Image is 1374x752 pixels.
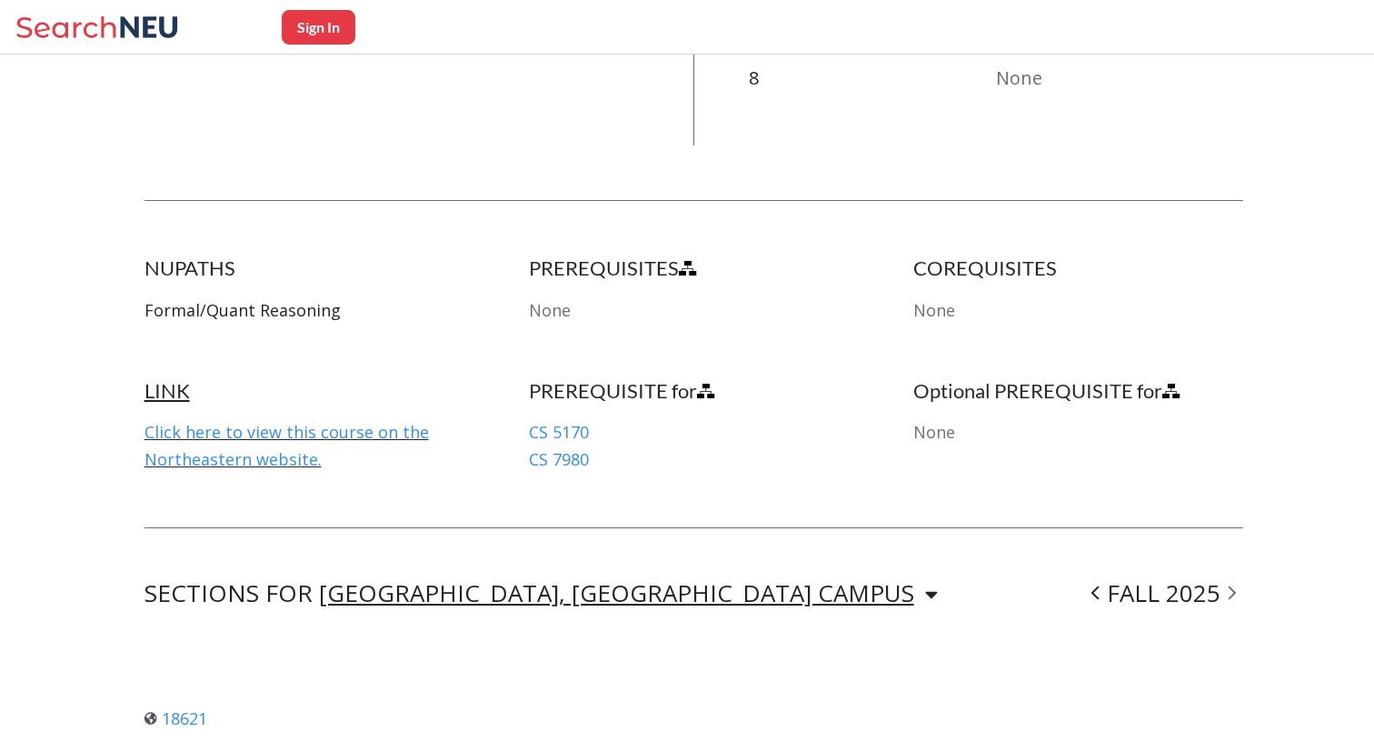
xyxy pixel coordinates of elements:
span: None [529,299,571,321]
span: None [913,299,955,321]
a: Click here to view this course on the Northeastern website. [144,421,429,470]
h4: Optional PREREQUISITE for [913,378,1243,404]
button: Sign In [282,10,355,45]
div: [GEOGRAPHIC_DATA], [GEOGRAPHIC_DATA] CAMPUS [319,583,914,603]
h4: PREREQUISITE for [529,378,859,404]
a: CS 5170 [529,421,589,443]
span: None [913,421,955,443]
a: CS 7980 [529,448,589,470]
p: None [996,65,1243,92]
div: FALL 2025 [1084,583,1243,605]
p: 8 [749,65,996,92]
h4: COREQUISITES [913,256,1243,281]
h4: LINK [144,378,474,404]
p: Formal/Quant Reasoning [144,296,474,324]
h4: NUPATHS [144,256,474,281]
div: SECTIONS FOR [144,583,938,605]
h4: PREREQUISITES [529,256,859,281]
a: 18621 [144,707,207,729]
